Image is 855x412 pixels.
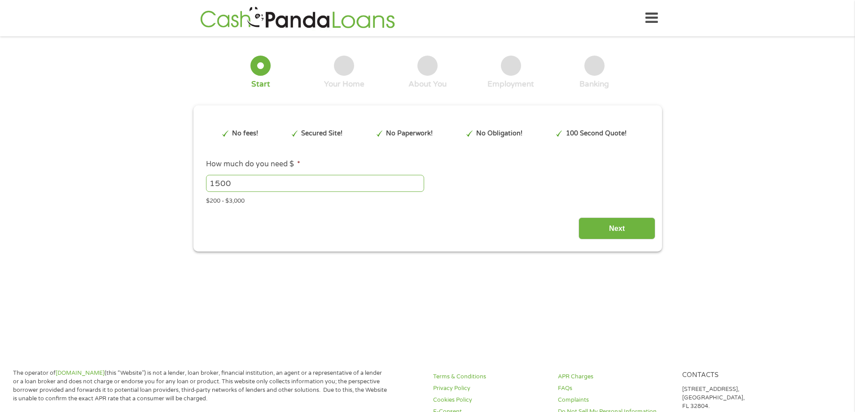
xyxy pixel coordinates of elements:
[487,79,534,89] div: Employment
[566,129,627,139] p: 100 Second Quote!
[408,79,447,89] div: About You
[476,129,522,139] p: No Obligation!
[433,373,547,381] a: Terms & Conditions
[682,371,796,380] h4: Contacts
[579,79,609,89] div: Banking
[558,396,672,404] a: Complaints
[433,384,547,393] a: Privacy Policy
[56,369,105,377] a: [DOMAIN_NAME]
[433,396,547,404] a: Cookies Policy
[324,79,364,89] div: Your Home
[579,217,655,239] input: Next
[206,194,649,206] div: $200 - $3,000
[197,5,398,31] img: GetLoanNow Logo
[251,79,270,89] div: Start
[301,129,342,139] p: Secured Site!
[682,385,796,411] p: [STREET_ADDRESS], [GEOGRAPHIC_DATA], FL 32804.
[386,129,433,139] p: No Paperwork!
[13,369,387,403] p: The operator of (this “Website”) is not a lender, loan broker, financial institution, an agent or...
[558,373,672,381] a: APR Charges
[206,160,300,169] label: How much do you need $
[558,384,672,393] a: FAQs
[232,129,258,139] p: No fees!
